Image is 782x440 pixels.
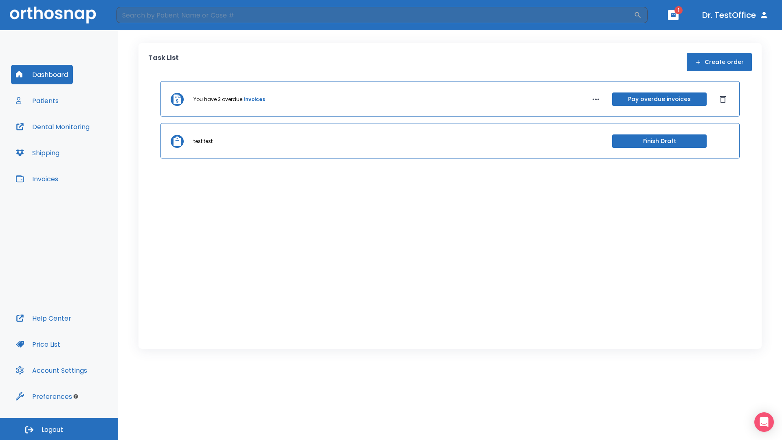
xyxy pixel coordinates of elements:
p: test test [193,138,213,145]
img: Orthosnap [10,7,96,23]
span: Logout [42,425,63,434]
span: 1 [674,6,683,14]
button: Price List [11,334,65,354]
button: Finish Draft [612,134,707,148]
p: You have 3 overdue [193,96,242,103]
button: Help Center [11,308,76,328]
button: Invoices [11,169,63,189]
button: Dr. TestOffice [699,8,772,22]
div: Open Intercom Messenger [754,412,774,432]
button: Patients [11,91,64,110]
a: invoices [244,96,265,103]
div: Tooltip anchor [72,393,79,400]
button: Pay overdue invoices [612,92,707,106]
button: Dismiss [716,93,729,106]
button: Account Settings [11,361,92,380]
button: Shipping [11,143,64,163]
p: Task List [148,53,179,71]
input: Search by Patient Name or Case # [116,7,634,23]
button: Preferences [11,387,77,406]
button: Dental Monitoring [11,117,94,136]
button: Dashboard [11,65,73,84]
button: Create order [687,53,752,71]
